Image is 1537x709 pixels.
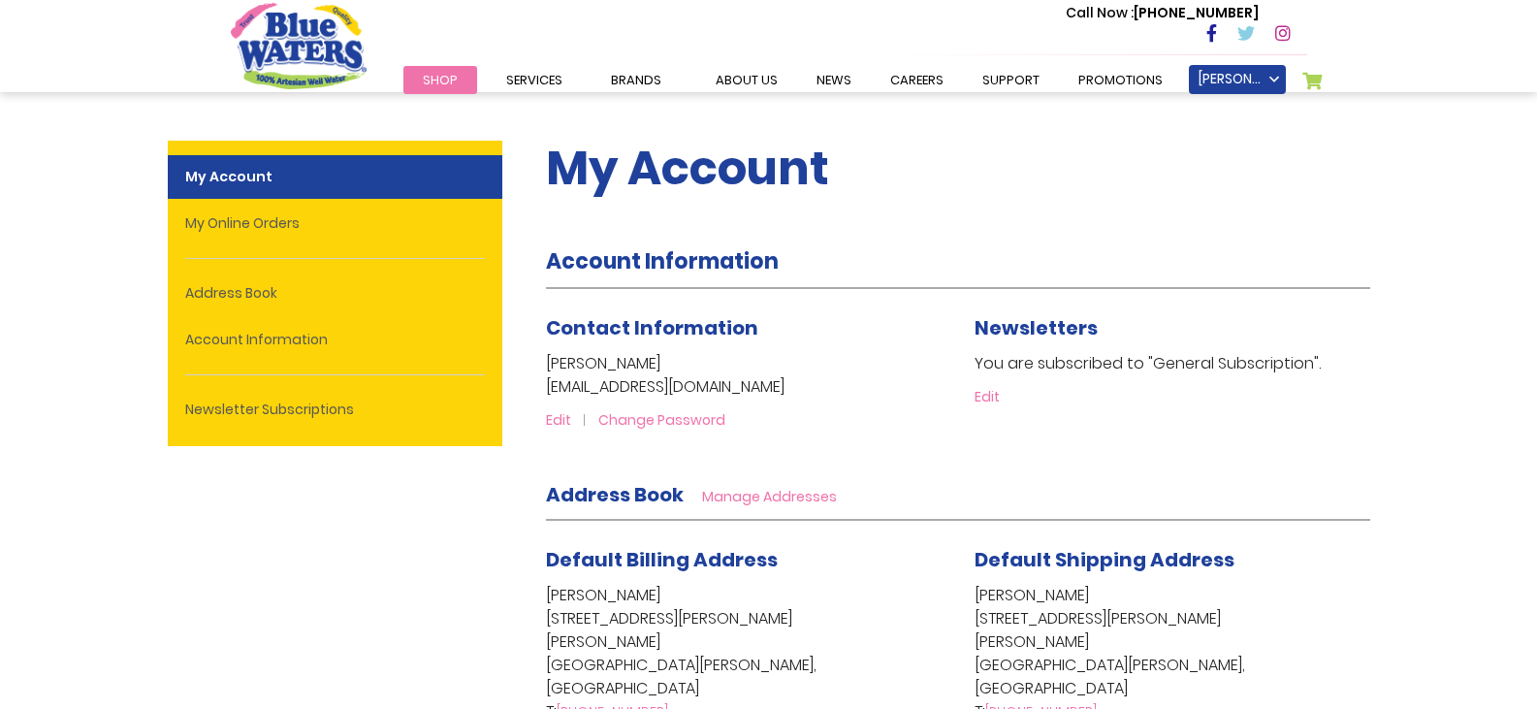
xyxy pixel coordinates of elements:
strong: Address Book [546,481,684,508]
a: store logo [231,3,367,88]
a: [PERSON_NAME] [1189,65,1286,94]
a: News [797,66,871,94]
strong: My Account [168,155,502,199]
span: Brands [611,71,661,89]
span: Call Now : [1066,3,1134,22]
a: Newsletter Subscriptions [168,388,502,432]
a: My Online Orders [168,202,502,245]
span: Contact Information [546,314,758,341]
a: careers [871,66,963,94]
span: Shop [423,71,458,89]
a: about us [696,66,797,94]
p: [PERSON_NAME] [EMAIL_ADDRESS][DOMAIN_NAME] [546,352,942,399]
a: Change Password [598,410,725,430]
span: Newsletters [975,314,1098,341]
span: Edit [546,410,571,430]
p: [PHONE_NUMBER] [1066,3,1259,23]
span: Default Shipping Address [975,546,1234,573]
a: Edit [546,410,594,430]
a: Account Information [168,318,502,362]
a: Manage Addresses [702,487,837,506]
a: Promotions [1059,66,1182,94]
p: You are subscribed to "General Subscription". [975,352,1370,375]
span: Default Billing Address [546,546,778,573]
span: My Account [546,136,829,201]
span: Services [506,71,562,89]
a: Address Book [168,272,502,315]
strong: Account Information [546,246,779,276]
a: Edit [975,387,1000,406]
a: support [963,66,1059,94]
